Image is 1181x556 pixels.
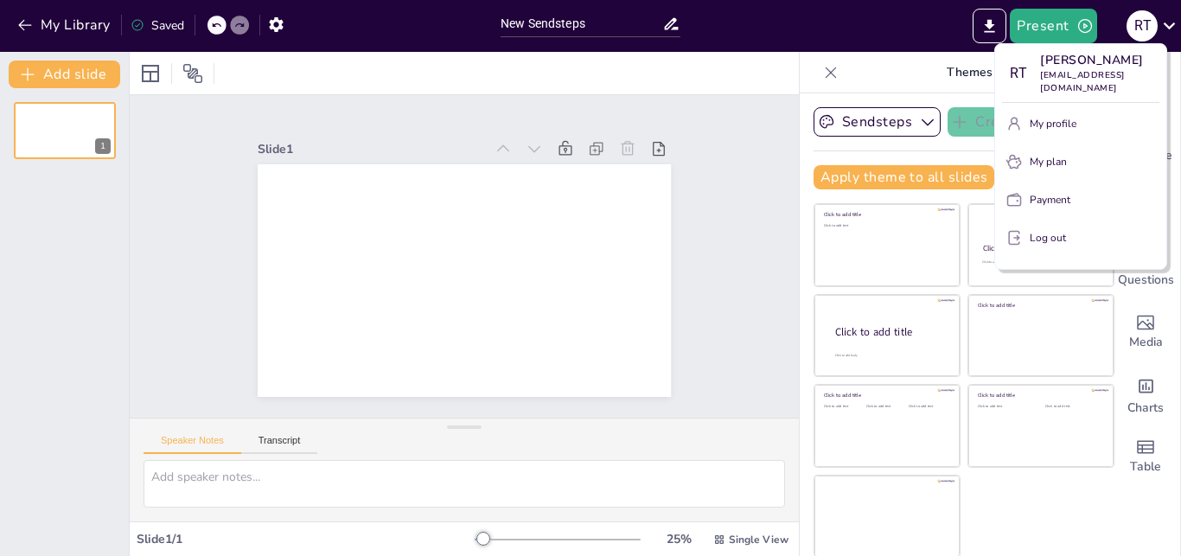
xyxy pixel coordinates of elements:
p: My profile [1030,116,1076,131]
button: My profile [1002,110,1159,137]
p: [EMAIL_ADDRESS][DOMAIN_NAME] [1040,69,1159,95]
div: R T [1002,58,1033,89]
p: Log out [1030,230,1066,246]
p: My plan [1030,154,1067,169]
button: Payment [1002,186,1159,214]
p: Payment [1030,192,1070,208]
p: [PERSON_NAME] [1040,51,1159,69]
button: My plan [1002,148,1159,176]
button: Log out [1002,224,1159,252]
